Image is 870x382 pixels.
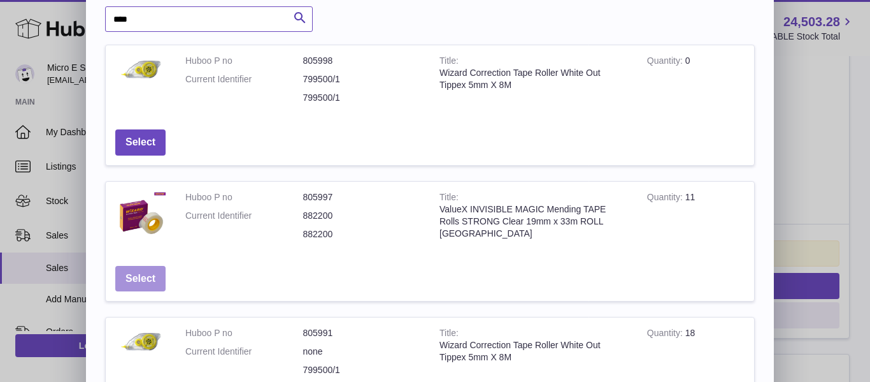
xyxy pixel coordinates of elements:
strong: Quantity [647,328,685,341]
div: ValueX INVISIBLE MAGIC Mending TAPE Rolls STRONG Clear 19mm x 33m ROLL [GEOGRAPHIC_DATA] [439,203,628,240]
dd: none [303,346,421,358]
dd: 799500/1 [303,73,421,85]
img: Wizard Correction Tape Roller White Out Tippex 5mm X 8M [115,327,166,359]
dd: 882200 [303,210,421,222]
dd: 805991 [303,327,421,339]
div: Wizard Correction Tape Roller White Out Tippex 5mm X 8M [439,67,628,91]
dt: Huboo P no [185,191,303,203]
td: 0 [638,45,754,120]
td: 11 [638,182,754,256]
img: Wizard Correction Tape Roller White Out Tippex 5mm X 8M [115,55,166,87]
strong: Title [439,55,459,69]
strong: Title [439,328,459,341]
dt: Huboo P no [185,55,303,67]
dd: 799500/1 [303,92,421,104]
dt: Huboo P no [185,327,303,339]
img: ValueX INVISIBLE MAGIC Mending TAPE Rolls STRONG Clear 19mm x 33m ROLL NEW UK [115,191,166,242]
strong: Quantity [647,192,685,205]
strong: Quantity [647,55,685,69]
dt: Current Identifier [185,210,303,222]
button: Select [115,129,166,156]
dd: 805997 [303,191,421,203]
strong: Title [439,192,459,205]
dt: Current Identifier [185,73,303,85]
dd: 799500/1 [303,364,421,376]
div: Wizard Correction Tape Roller White Out Tippex 5mm X 8M [439,339,628,364]
button: Select [115,266,166,292]
dd: 805998 [303,55,421,67]
dd: 882200 [303,228,421,240]
dt: Current Identifier [185,346,303,358]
